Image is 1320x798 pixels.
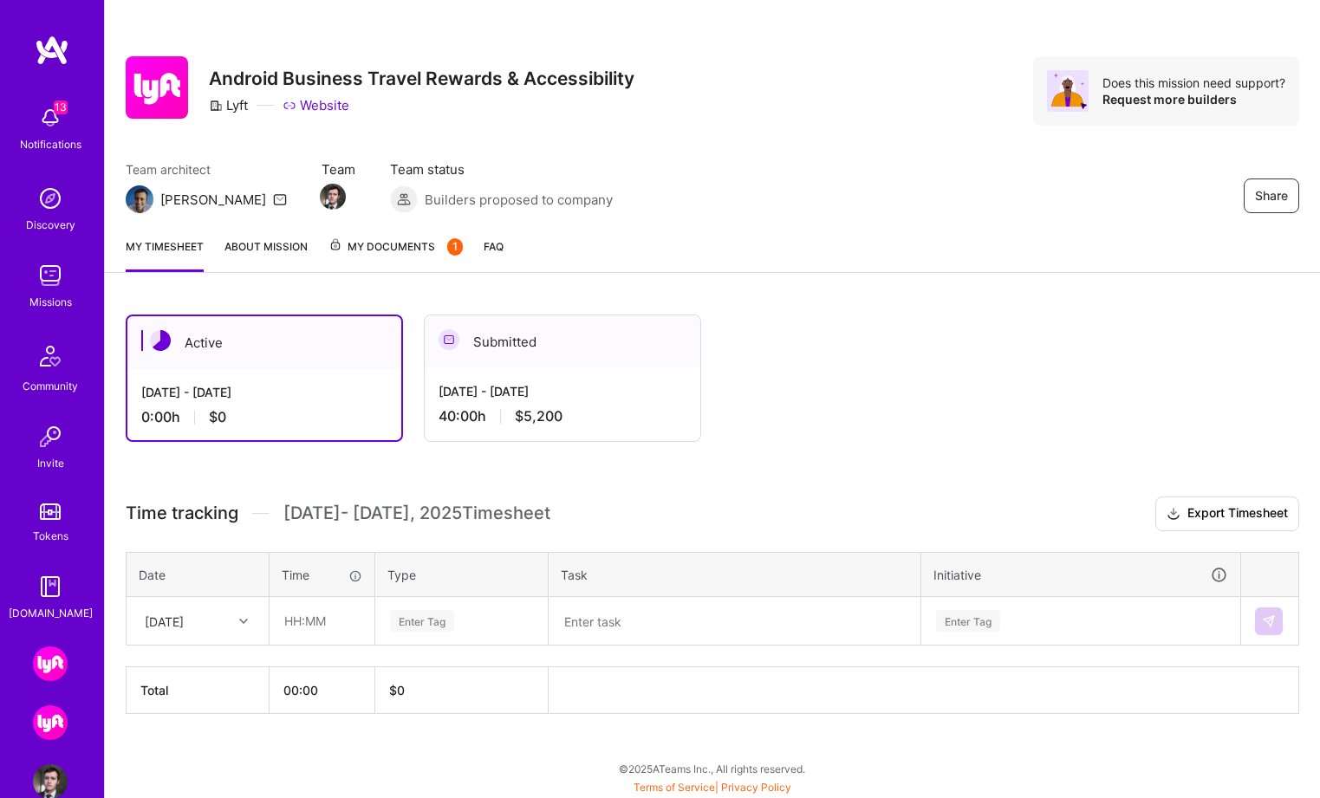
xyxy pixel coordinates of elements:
div: Submitted [425,315,700,368]
div: Enter Tag [390,607,454,634]
img: Submitted [439,329,459,350]
img: Avatar [1047,70,1089,112]
span: 13 [54,101,68,114]
img: Team Member Avatar [320,184,346,210]
img: Lyft : Lyft Media [33,646,68,681]
div: [DOMAIN_NAME] [9,604,93,622]
button: Share [1244,178,1299,213]
span: $0 [209,408,226,426]
a: Privacy Policy [721,781,791,794]
a: Website [283,96,349,114]
div: Active [127,316,401,369]
div: [DATE] - [DATE] [141,383,387,401]
a: My Documents1 [328,237,463,272]
span: Builders proposed to company [425,191,613,209]
img: Active [150,330,171,351]
div: 40:00 h [439,407,686,425]
div: Community [23,377,78,395]
span: Team architect [126,160,287,178]
span: | [634,781,791,794]
img: Submit [1262,614,1276,628]
img: Builders proposed to company [390,185,418,213]
div: Notifications [20,135,81,153]
img: guide book [33,569,68,604]
div: © 2025 ATeams Inc., All rights reserved. [104,747,1320,790]
span: Team status [390,160,613,178]
span: My Documents [328,237,463,256]
i: icon CompanyGray [209,99,223,113]
i: icon Download [1167,505,1180,523]
img: Company Logo [126,56,188,119]
div: Lyft [209,96,248,114]
img: Invite [33,419,68,454]
button: Export Timesheet [1155,496,1299,531]
div: 1 [447,238,463,256]
a: Terms of Service [634,781,715,794]
div: [DATE] [145,612,184,630]
img: tokens [40,503,61,520]
div: Tokens [33,527,68,545]
div: Enter Tag [936,607,1000,634]
div: Request more builders [1102,91,1285,107]
div: Initiative [933,565,1228,585]
i: icon Chevron [239,617,248,626]
div: [PERSON_NAME] [160,191,266,209]
img: teamwork [33,258,68,293]
span: $5,200 [515,407,562,425]
img: logo [35,35,69,66]
span: [DATE] - [DATE] , 2025 Timesheet [283,503,550,524]
th: Date [127,552,270,597]
img: Team Architect [126,185,153,213]
a: Lyft: Android Business Travel Rewards & Accessibility [29,705,72,740]
a: My timesheet [126,237,204,272]
input: HH:MM [270,598,374,644]
th: Type [375,552,549,597]
div: Does this mission need support? [1102,75,1285,91]
div: [DATE] - [DATE] [439,382,686,400]
div: Invite [37,454,64,472]
img: Community [29,335,71,377]
span: Team [322,160,355,178]
img: Lyft: Android Business Travel Rewards & Accessibility [33,705,68,740]
img: bell [33,101,68,135]
h3: Android Business Travel Rewards & Accessibility [209,68,634,89]
span: Share [1255,187,1288,204]
div: Missions [29,293,72,311]
div: Discovery [26,216,75,234]
div: 0:00 h [141,408,387,426]
img: discovery [33,181,68,216]
th: 00:00 [270,667,375,714]
a: Team Member Avatar [322,182,344,211]
th: Task [549,552,921,597]
i: icon Mail [273,192,287,206]
a: FAQ [484,237,504,272]
a: About Mission [224,237,308,272]
th: Total [127,667,270,714]
span: $ 0 [389,683,405,697]
div: Time [282,566,362,584]
span: Time tracking [126,503,238,524]
a: Lyft : Lyft Media [29,646,72,681]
